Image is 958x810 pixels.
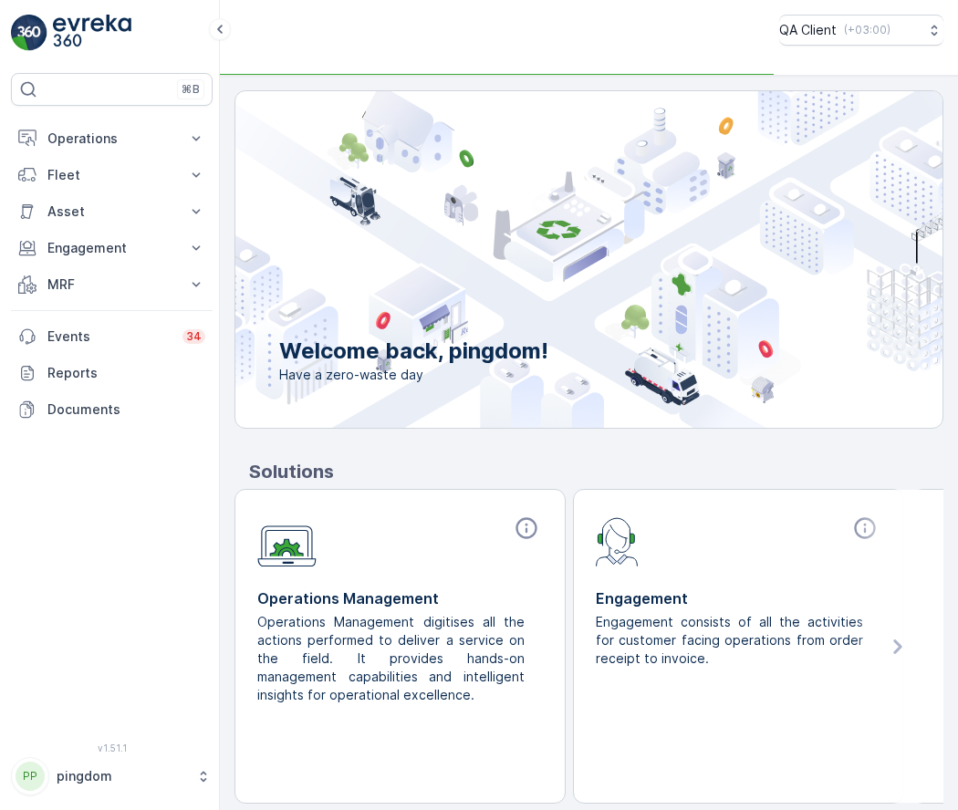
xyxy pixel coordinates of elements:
p: Events [47,327,172,346]
p: Fleet [47,166,176,184]
img: logo_light-DOdMpM7g.png [53,15,131,51]
a: Reports [11,355,213,391]
p: MRF [47,275,176,294]
button: Operations [11,120,213,157]
img: city illustration [153,91,942,428]
button: Fleet [11,157,213,193]
p: Solutions [249,458,943,485]
button: Engagement [11,230,213,266]
p: ( +03:00 ) [844,23,890,37]
span: Have a zero-waste day [279,366,548,384]
a: Events34 [11,318,213,355]
p: Reports [47,364,205,382]
p: Operations Management [257,587,543,609]
p: Engagement [596,587,881,609]
div: PP [16,762,45,791]
p: Documents [47,400,205,419]
span: v 1.51.1 [11,742,213,753]
p: Operations Management digitises all the actions performed to deliver a service on the field. It p... [257,613,528,704]
img: module-icon [596,515,639,566]
p: Welcome back, pingdom! [279,337,548,366]
button: PPpingdom [11,757,213,795]
p: Operations [47,130,176,148]
button: Asset [11,193,213,230]
button: QA Client(+03:00) [779,15,943,46]
p: Engagement consists of all the activities for customer facing operations from order receipt to in... [596,613,867,668]
p: ⌘B [182,82,200,97]
p: 34 [186,329,202,344]
p: Asset [47,202,176,221]
button: MRF [11,266,213,303]
a: Documents [11,391,213,428]
img: logo [11,15,47,51]
p: pingdom [57,767,187,785]
img: module-icon [257,515,317,567]
p: Engagement [47,239,176,257]
p: QA Client [779,21,837,39]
